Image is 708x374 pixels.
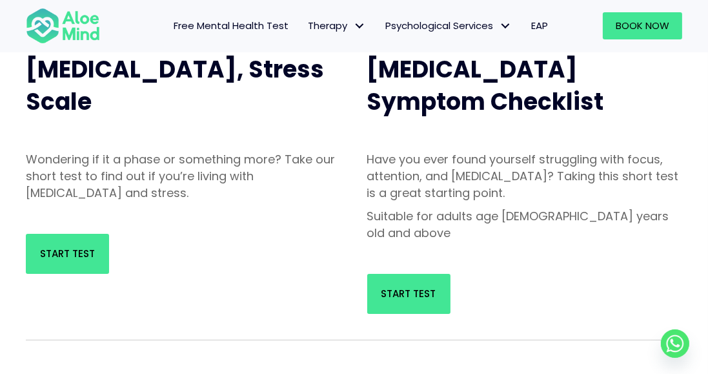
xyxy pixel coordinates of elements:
[174,19,288,32] span: Free Mental Health Test
[26,234,109,274] a: Start Test
[26,151,341,202] p: Wondering if it a phase or something more? Take our short test to find out if you’re living with ...
[26,53,324,118] span: [MEDICAL_DATA], Stress Scale
[385,19,512,32] span: Psychological Services
[298,12,376,39] a: TherapyTherapy: submenu
[40,247,95,260] span: Start Test
[496,17,515,36] span: Psychological Services: submenu
[367,274,450,314] a: Start Test
[350,17,369,36] span: Therapy: submenu
[381,287,436,300] span: Start Test
[367,208,683,242] p: Suitable for adults age [DEMOGRAPHIC_DATA] years old and above
[26,7,100,45] img: Aloe mind Logo
[308,19,366,32] span: Therapy
[113,12,558,39] nav: Menu
[521,12,558,39] a: EAP
[531,19,548,32] span: EAP
[603,12,682,39] a: Book Now
[164,12,298,39] a: Free Mental Health Test
[376,12,521,39] a: Psychological ServicesPsychological Services: submenu
[367,151,683,202] p: Have you ever found yourself struggling with focus, attention, and [MEDICAL_DATA]? Taking this sh...
[367,53,604,118] span: [MEDICAL_DATA] Symptom Checklist
[616,19,669,32] span: Book Now
[661,329,689,358] a: Whatsapp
